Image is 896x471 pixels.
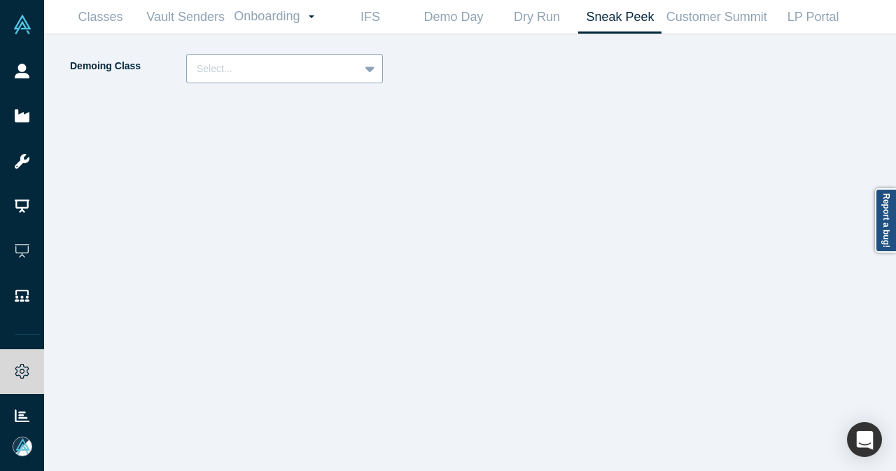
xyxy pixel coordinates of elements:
a: Onboarding [229,1,328,33]
img: Mia Scott's Account [13,437,32,456]
a: Dry Run [495,1,578,34]
a: Demo Day [412,1,495,34]
a: Report a bug! [875,188,896,253]
a: Customer Summit [661,1,771,34]
label: Demoing Class [69,54,186,78]
img: Alchemist Vault Logo [13,15,32,34]
a: Classes [59,1,142,34]
a: LP Portal [771,1,855,34]
a: Sneak Peek [578,1,661,34]
a: Vault Senders [142,1,229,34]
a: IFS [328,1,412,34]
